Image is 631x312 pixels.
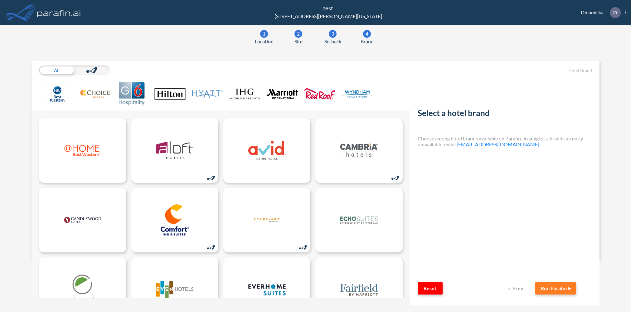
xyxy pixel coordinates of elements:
img: logo [156,135,193,166]
img: logo [36,6,82,19]
button: Prev [504,282,529,295]
button: Reset [418,282,443,295]
span: Site [294,38,303,45]
img: logo [156,274,193,305]
p: D [613,10,617,15]
img: IHG [229,82,260,105]
a: [EMAIL_ADDRESS][DOMAIN_NAME] [457,141,539,147]
span: test [323,5,333,12]
img: Wyndham [342,82,373,105]
span: Setback [324,38,341,45]
div: [STREET_ADDRESS][PERSON_NAME][US_STATE] [274,12,382,20]
div: All [39,66,74,75]
img: logo [156,204,193,236]
div: 1 [260,30,268,38]
button: Run Parafin [535,282,576,295]
div: 4 [363,30,371,38]
h2: Select a hotel brand [418,108,592,120]
span: Location [255,38,274,45]
h5: Hotel Brand [418,68,592,73]
img: Choice [80,82,111,105]
img: Hyatt [192,82,223,105]
div: 2 [294,30,302,38]
img: logo [248,135,286,166]
img: G6 Hospitality [117,82,148,105]
div: Dinamicka [571,7,626,18]
div: 3 [329,30,337,38]
img: logo [340,204,378,236]
img: logo [64,274,101,305]
img: logo [64,135,101,166]
img: Hilton [154,82,186,105]
img: logo [64,204,101,236]
img: logo [248,204,286,236]
img: Best Western [42,82,73,105]
img: Red Roof [304,82,335,105]
span: Brand [361,38,374,45]
img: logo [340,274,378,305]
img: Marriott [267,82,298,105]
img: logo [248,274,286,305]
h4: Choose among hotel brands available on Parafin. To suggest a brand currently unavailable, email . [418,135,592,147]
img: logo [340,135,378,166]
